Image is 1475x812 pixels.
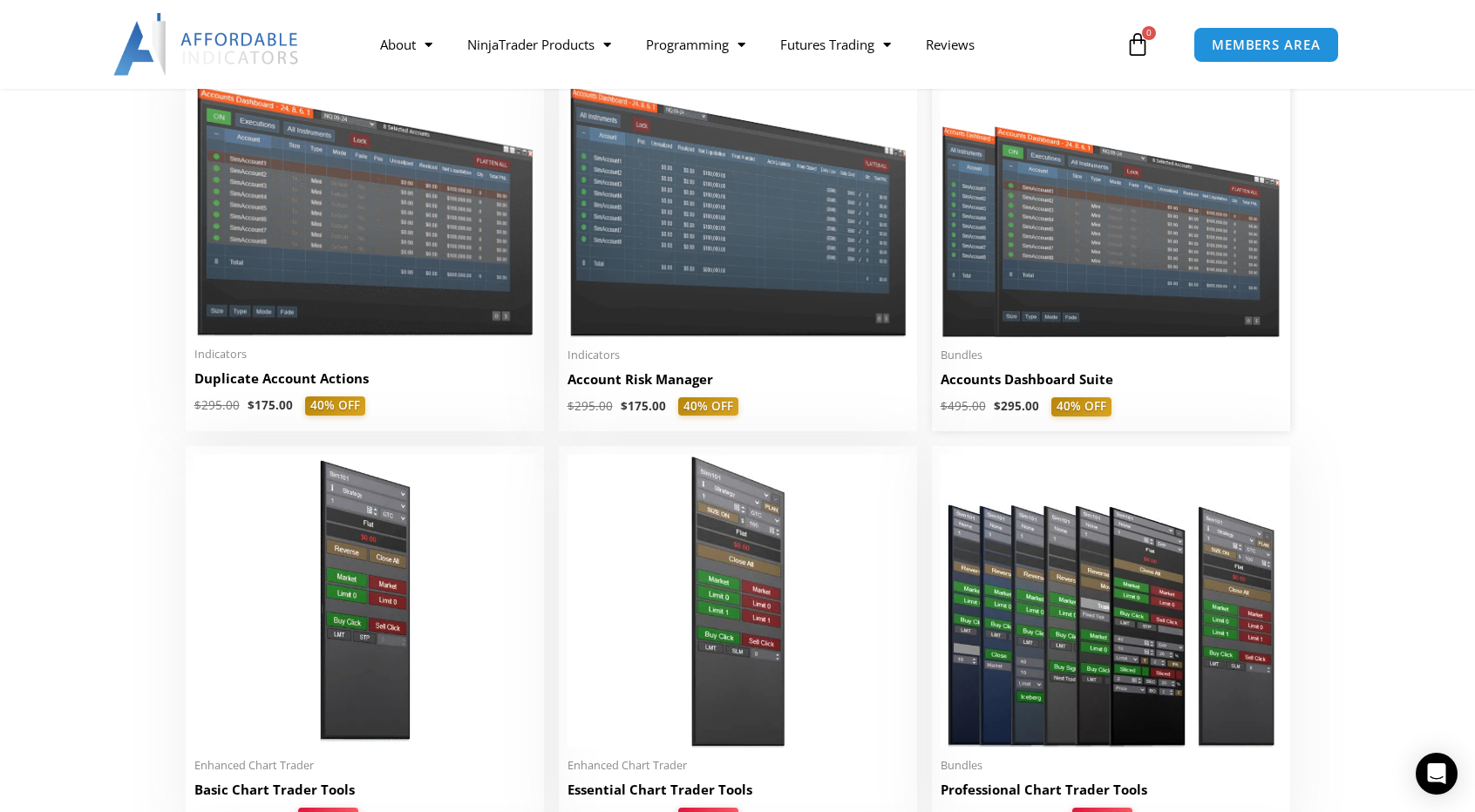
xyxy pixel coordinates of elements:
img: ProfessionalToolsBundlePage [941,455,1281,748]
a: 0 [1099,19,1176,70]
span: $ [194,397,201,413]
bdi: 295.00 [568,398,613,414]
span: Enhanced Chart Trader [194,758,535,773]
img: Duplicate Account Actions [194,65,535,336]
span: Indicators [568,348,908,362]
bdi: 495.00 [941,398,986,414]
span: 40% OFF [305,396,365,416]
a: Duplicate Account Actions [194,369,535,396]
span: 40% OFF [678,397,738,416]
a: Programming [629,24,763,64]
a: Reviews [908,24,992,64]
h2: Basic Chart Trader Tools [194,781,535,799]
a: Professional Chart Trader Tools [941,781,1281,808]
a: Account Risk Manager [568,370,908,397]
h2: Essential Chart Trader Tools [568,781,908,799]
a: Accounts Dashboard Suite [941,370,1281,397]
bdi: 175.00 [621,398,666,414]
span: $ [248,397,255,413]
bdi: 295.00 [994,398,1039,414]
span: MEMBERS AREA [1212,38,1321,51]
a: MEMBERS AREA [1193,27,1339,63]
span: 0 [1142,26,1156,40]
span: $ [941,398,948,414]
a: About [363,24,450,64]
div: Open Intercom Messenger [1416,753,1458,795]
a: NinjaTrader Products [450,24,629,64]
h2: Accounts Dashboard Suite [941,370,1281,389]
img: BasicTools [194,455,535,748]
span: 40% OFF [1051,397,1111,416]
img: Essential Chart Trader Tools [568,455,908,748]
a: Essential Chart Trader Tools [568,781,908,808]
img: Accounts Dashboard Suite [941,65,1281,337]
bdi: 175.00 [248,397,293,413]
span: $ [621,398,628,414]
span: Bundles [941,348,1281,362]
a: Futures Trading [763,24,908,64]
a: Basic Chart Trader Tools [194,781,535,808]
h2: Professional Chart Trader Tools [941,781,1281,799]
img: Account Risk Manager [568,65,908,336]
span: Bundles [941,758,1281,773]
bdi: 295.00 [194,397,240,413]
h2: Duplicate Account Actions [194,369,535,388]
h2: Account Risk Manager [568,370,908,389]
img: LogoAI | Affordable Indicators – NinjaTrader [113,13,301,76]
span: Indicators [194,347,535,362]
span: $ [568,398,574,414]
nav: Menu [363,24,1121,64]
span: Enhanced Chart Trader [568,758,908,773]
span: $ [994,398,1001,414]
